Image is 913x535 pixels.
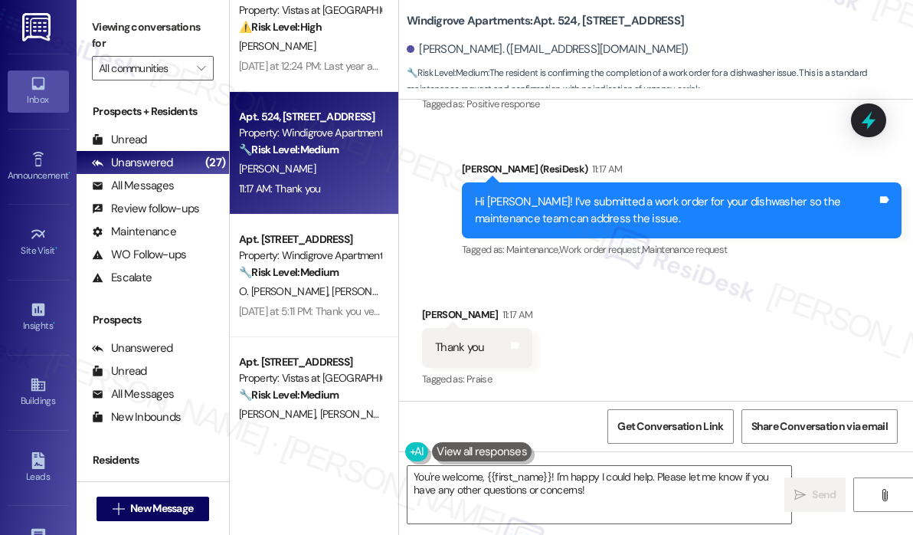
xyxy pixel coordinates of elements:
[201,151,229,175] div: (27)
[92,224,176,240] div: Maintenance
[92,386,174,402] div: All Messages
[499,307,533,323] div: 11:17 AM
[642,243,728,256] span: Maintenance request
[77,452,229,468] div: Residents
[239,248,381,264] div: Property: Windigrove Apartments
[92,132,147,148] div: Unread
[320,407,397,421] span: [PERSON_NAME]
[239,39,316,53] span: [PERSON_NAME]
[588,161,623,177] div: 11:17 AM
[617,418,723,435] span: Get Conversation Link
[8,448,69,489] a: Leads
[794,489,806,501] i: 
[239,284,332,298] span: O. [PERSON_NAME]
[239,109,381,125] div: Apt. 524, [STREET_ADDRESS]
[8,372,69,413] a: Buildings
[784,478,846,512] button: Send
[55,243,57,254] span: •
[239,354,381,370] div: Apt. [STREET_ADDRESS]
[239,182,321,195] div: 11:17 AM: Thank you
[879,489,890,501] i: 
[53,318,55,329] span: •
[239,231,381,248] div: Apt. [STREET_ADDRESS]
[77,312,229,328] div: Prospects
[92,155,173,171] div: Unanswered
[435,340,484,356] div: Thank you
[239,407,320,421] span: [PERSON_NAME]
[506,243,559,256] span: Maintenance ,
[77,103,229,120] div: Prospects + Residents
[92,178,174,194] div: All Messages
[422,368,532,390] div: Tagged as:
[422,93,574,115] div: Tagged as:
[239,265,339,279] strong: 🔧 Risk Level: Medium
[92,340,173,356] div: Unanswered
[407,67,488,79] strong: 🔧 Risk Level: Medium
[8,71,69,112] a: Inbox
[99,56,189,80] input: All communities
[130,501,193,517] span: New Message
[407,13,684,29] b: Windigrove Apartments: Apt. 524, [STREET_ADDRESS]
[239,162,316,176] span: [PERSON_NAME]
[462,161,902,182] div: [PERSON_NAME] (ResiDesk)
[113,503,124,515] i: 
[407,41,689,57] div: [PERSON_NAME]. ([EMAIL_ADDRESS][DOMAIN_NAME])
[751,418,888,435] span: Share Conversation via email
[239,388,339,402] strong: 🔧 Risk Level: Medium
[97,497,210,521] button: New Message
[22,13,54,41] img: ResiDesk Logo
[8,297,69,338] a: Insights •
[475,194,877,227] div: Hi [PERSON_NAME]! I’ve submitted a work order for your dishwasher so the maintenance team can add...
[559,243,642,256] span: Work order request ,
[407,466,791,524] textarea: You're welcome, {{first_name}}! I'm happy I could help. Please let me know if you have any other ...
[332,284,506,298] span: [PERSON_NAME][GEOGRAPHIC_DATA]
[239,370,381,386] div: Property: Vistas at [GEOGRAPHIC_DATA]
[407,65,913,98] span: : The resident is confirming the completion of a work order for a dishwasher issue. This is a sta...
[239,304,411,318] div: [DATE] at 5:11 PM: Thank you very much
[68,168,70,179] span: •
[92,15,214,56] label: Viewing conversations for
[92,247,186,263] div: WO Follow-ups
[466,373,492,386] span: Praise
[462,238,902,261] div: Tagged as:
[607,409,733,444] button: Get Conversation Link
[239,2,381,18] div: Property: Vistas at [GEOGRAPHIC_DATA]
[239,20,322,34] strong: ⚠️ Risk Level: High
[8,222,69,263] a: Site Visit •
[92,270,152,286] div: Escalate
[197,62,205,74] i: 
[239,143,339,156] strong: 🔧 Risk Level: Medium
[92,363,147,379] div: Unread
[92,480,147,496] div: Unread
[741,409,898,444] button: Share Conversation via email
[92,409,181,425] div: New Inbounds
[466,97,540,110] span: Positive response
[812,487,836,503] span: Send
[92,201,199,217] div: Review follow-ups
[239,125,381,141] div: Property: Windigrove Apartments
[422,307,532,328] div: [PERSON_NAME]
